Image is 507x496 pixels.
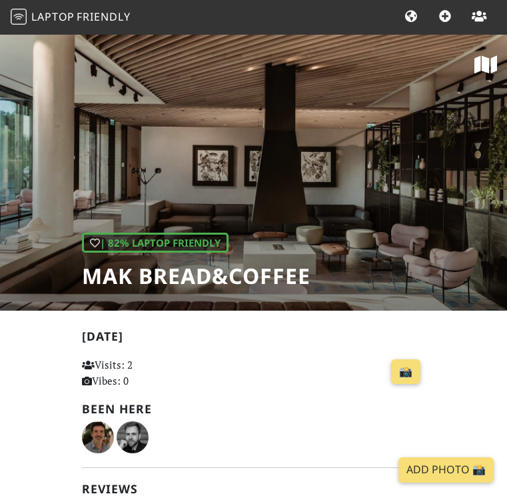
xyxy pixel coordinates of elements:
[11,9,27,25] img: LaptopFriendly
[82,233,229,253] div: | 82% Laptop Friendly
[82,429,117,443] span: Alvaro Barros
[82,482,426,496] h2: Reviews
[31,9,75,24] span: Laptop
[82,263,310,289] h1: MAK Bread&Coffee
[398,457,494,483] a: Add Photo 📸
[11,6,131,29] a: LaptopFriendly LaptopFriendly
[77,9,130,24] span: Friendly
[117,421,149,453] img: 5151-kirill.jpg
[82,329,426,349] h2: [DATE]
[82,402,426,416] h2: Been here
[391,359,420,385] a: 📸
[82,357,186,389] p: Visits: 2 Vibes: 0
[82,421,114,453] img: 6624-alvaro.jpg
[117,429,149,443] span: Kirill Shmidt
